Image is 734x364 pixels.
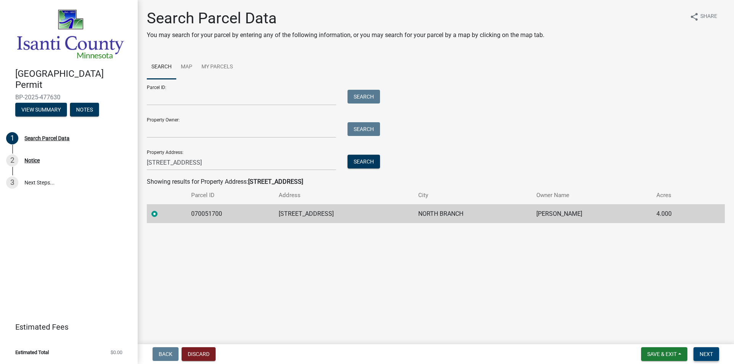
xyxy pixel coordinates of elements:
[348,155,380,168] button: Search
[274,204,414,223] td: [STREET_ADDRESS]
[274,186,414,204] th: Address
[15,68,132,91] h4: [GEOGRAPHIC_DATA] Permit
[6,154,18,167] div: 2
[6,176,18,189] div: 3
[147,31,544,40] p: You may search for your parcel by entering any of the following information, or you may search fo...
[182,347,216,361] button: Discard
[187,204,274,223] td: 070051700
[348,122,380,136] button: Search
[15,8,125,60] img: Isanti County, Minnesota
[693,347,719,361] button: Next
[414,204,532,223] td: NORTH BRANCH
[684,9,723,24] button: shareShare
[197,55,237,79] a: My Parcels
[70,107,99,113] wm-modal-confirm: Notes
[159,351,172,357] span: Back
[187,186,274,204] th: Parcel ID
[6,319,125,335] a: Estimated Fees
[147,177,725,186] div: Showing results for Property Address:
[652,186,705,204] th: Acres
[700,351,713,357] span: Next
[690,12,699,21] i: share
[647,351,677,357] span: Save & Exit
[153,347,179,361] button: Back
[6,132,18,144] div: 1
[70,103,99,116] button: Notes
[641,347,687,361] button: Save & Exit
[414,186,532,204] th: City
[15,103,67,116] button: View Summary
[147,9,544,28] h1: Search Parcel Data
[24,136,70,141] div: Search Parcel Data
[348,90,380,104] button: Search
[15,350,49,355] span: Estimated Total
[15,94,122,101] span: BP-2025-477630
[248,178,303,185] strong: [STREET_ADDRESS]
[24,158,40,163] div: Notice
[15,107,67,113] wm-modal-confirm: Summary
[532,204,651,223] td: [PERSON_NAME]
[110,350,122,355] span: $0.00
[176,55,197,79] a: Map
[147,55,176,79] a: Search
[652,204,705,223] td: 4.000
[700,12,717,21] span: Share
[532,186,651,204] th: Owner Name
